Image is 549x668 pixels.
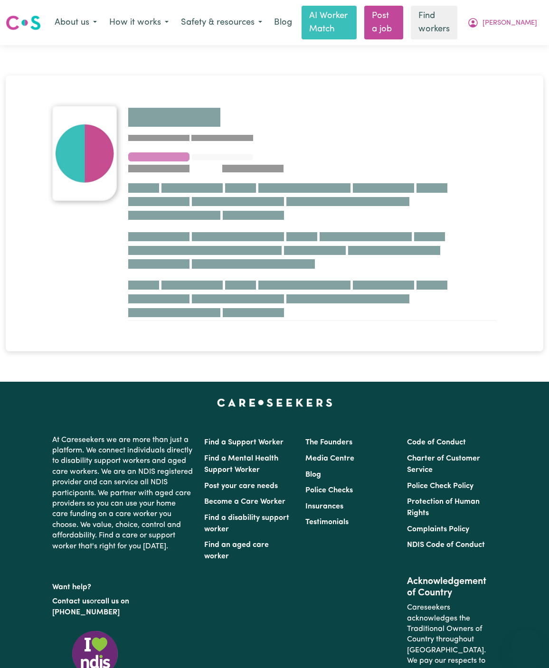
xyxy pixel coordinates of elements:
a: Code of Conduct [407,439,466,446]
a: Become a Care Worker [204,498,285,506]
img: Careseekers logo [6,14,41,31]
a: Blog [268,12,298,33]
p: Want help? [52,578,193,593]
a: Careseekers home page [217,399,332,406]
a: Find workers [411,6,457,39]
a: Protection of Human Rights [407,498,480,517]
a: NDIS Code of Conduct [407,541,485,549]
a: Find an aged care worker [204,541,269,560]
iframe: Button to launch messaging window [511,630,541,660]
button: How it works [103,13,175,33]
a: call us on [PHONE_NUMBER] [52,598,129,616]
a: Testimonials [305,518,349,526]
a: Complaints Policy [407,526,469,533]
a: Find a Support Worker [204,439,284,446]
span: [PERSON_NAME] [483,18,537,28]
a: AI Worker Match [302,6,357,39]
h2: Acknowledgement of Country [407,576,497,599]
a: Police Checks [305,487,353,494]
button: About us [48,13,103,33]
a: The Founders [305,439,352,446]
a: Post your care needs [204,482,278,490]
a: Police Check Policy [407,482,473,490]
a: Charter of Customer Service [407,455,480,474]
a: Media Centre [305,455,354,462]
p: At Careseekers we are more than just a platform. We connect individuals directly to disability su... [52,431,193,555]
a: Post a job [364,6,403,39]
a: Insurances [305,503,343,510]
a: Contact us [52,598,90,605]
button: My Account [461,13,543,33]
p: or [52,593,193,621]
a: Careseekers logo [6,12,41,34]
a: Find a disability support worker [204,514,289,533]
button: Safety & resources [175,13,268,33]
a: Find a Mental Health Support Worker [204,455,278,474]
a: Blog [305,471,321,479]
